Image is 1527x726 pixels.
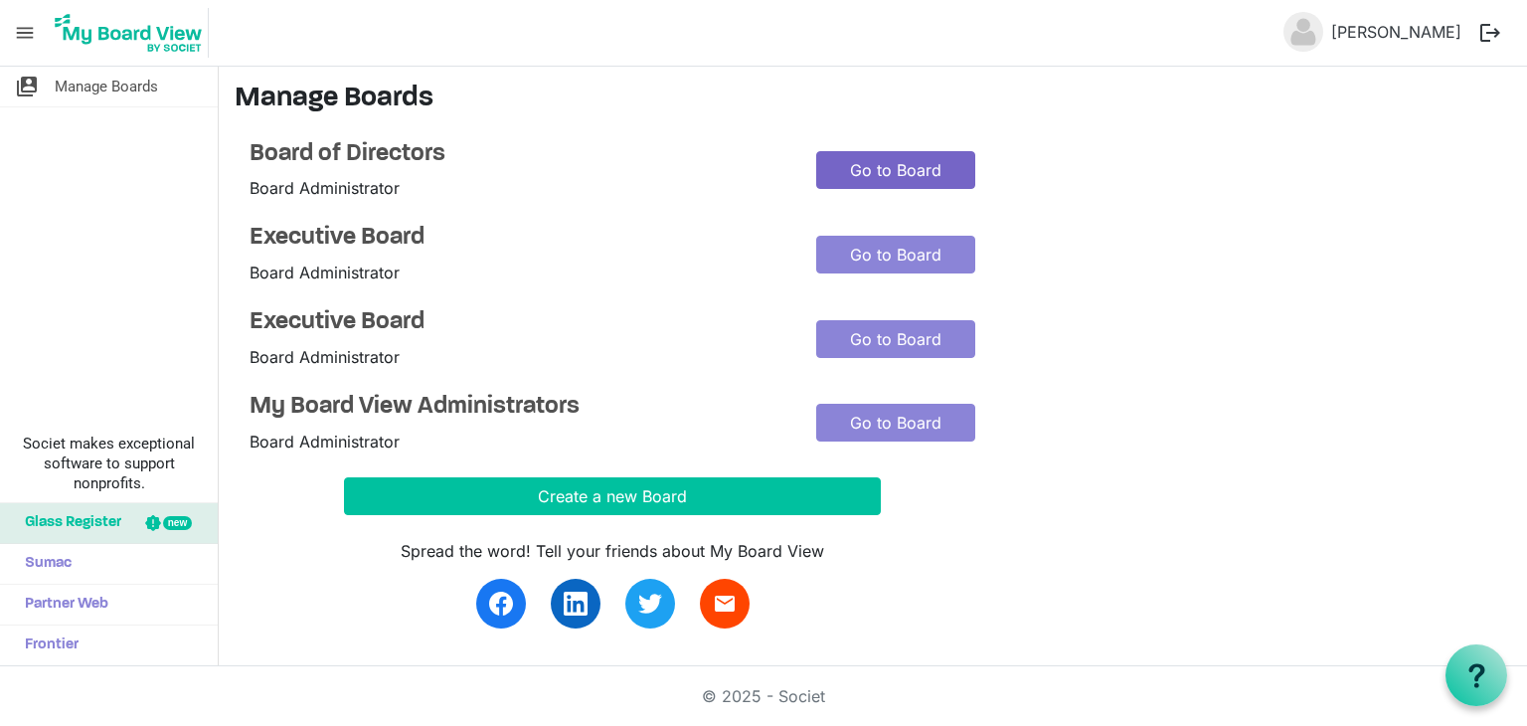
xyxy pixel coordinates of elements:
[163,516,192,530] div: new
[344,477,881,515] button: Create a new Board
[15,585,108,625] span: Partner Web
[816,320,975,358] a: Go to Board
[1283,12,1323,52] img: no-profile-picture.svg
[702,686,825,706] a: © 2025 - Societ
[250,347,400,367] span: Board Administrator
[489,592,513,616] img: facebook.svg
[250,308,786,337] a: Executive Board
[250,224,786,253] a: Executive Board
[55,67,158,106] span: Manage Boards
[344,539,881,563] div: Spread the word! Tell your friends about My Board View
[250,140,786,169] a: Board of Directors
[1323,12,1469,52] a: [PERSON_NAME]
[15,626,79,665] span: Frontier
[15,503,121,543] span: Glass Register
[250,178,400,198] span: Board Administrator
[250,393,786,422] a: My Board View Administrators
[250,263,400,282] span: Board Administrator
[564,592,588,616] img: linkedin.svg
[816,236,975,273] a: Go to Board
[49,8,217,58] a: My Board View Logo
[15,544,72,584] span: Sumac
[49,8,209,58] img: My Board View Logo
[638,592,662,616] img: twitter.svg
[9,434,209,493] span: Societ makes exceptional software to support nonprofits.
[250,432,400,452] span: Board Administrator
[1469,12,1511,54] button: logout
[6,14,44,52] span: menu
[235,83,1511,116] h3: Manage Boards
[713,592,737,616] span: email
[816,151,975,189] a: Go to Board
[15,67,39,106] span: switch_account
[816,404,975,442] a: Go to Board
[700,579,750,629] a: email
